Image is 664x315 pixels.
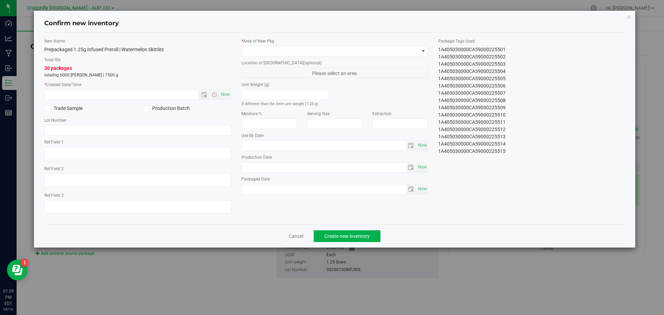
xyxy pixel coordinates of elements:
[241,132,428,139] label: Use By Date
[307,111,362,117] label: Serving Size
[44,19,119,28] h4: Confirm new inventory
[241,38,428,44] label: Area of New Pkg
[406,184,416,194] span: select
[241,82,330,88] label: Unit Weight (g)
[44,82,231,88] label: Created Date/Time
[438,75,625,82] div: 1A405030000CA59000225505
[44,38,231,44] label: Item Name
[241,60,428,66] label: Location of [GEOGRAPHIC_DATA]
[44,105,132,112] label: Trade Sample
[7,260,28,280] iframe: Resource center
[314,230,380,242] button: Create new inventory
[438,82,625,90] div: 1A405030000CA59000225506
[289,233,303,240] a: Cancel
[198,92,210,98] span: Open the date view
[438,46,625,53] div: 1A405030000CA59000225501
[44,166,231,172] label: Ref Field 2
[324,233,370,239] span: Create new inventory
[438,61,625,68] div: 1A405030000CA59000225503
[416,184,427,194] span: select
[241,102,318,106] small: If different than the item unit weight (1.25 g)
[416,141,427,150] span: select
[219,90,231,100] span: Set Current date
[44,117,231,123] label: Lot Number
[44,72,231,78] p: totaling 6000 [PERSON_NAME] | 7500 g
[438,97,625,104] div: 1A405030000CA59000225508
[416,184,428,194] span: Set Current date
[44,139,231,145] label: Ref Field 1
[406,163,416,172] span: select
[416,140,428,150] span: Set Current date
[241,111,297,117] label: Moisture %
[438,53,625,61] div: 1A405030000CA59000225502
[438,68,625,75] div: 1A405030000CA59000225504
[438,38,625,44] label: Package Tags Used
[438,148,625,155] div: 1A405030000CA59000225515
[44,192,231,198] label: Ref Field 3
[44,65,72,71] span: 30 packages
[241,154,428,160] label: Production Date
[438,126,625,133] div: 1A405030000CA59000225512
[416,162,428,172] span: Set Current date
[241,176,428,182] label: Packaged Date
[438,90,625,97] div: 1A405030000CA59000225507
[44,57,231,63] label: Total Qty
[241,68,428,78] span: Please select an area
[438,111,625,119] div: 1A405030000CA59000225510
[303,61,322,65] span: (optional)
[208,92,220,98] span: Open the time view
[406,141,416,150] span: select
[372,111,428,117] label: Extraction
[438,133,625,140] div: 1A405030000CA59000225513
[438,119,625,126] div: 1A405030000CA59000225511
[438,140,625,148] div: 1A405030000CA59000225514
[416,163,427,172] span: select
[44,46,231,53] div: Prepackaged 1.25g Infused Preroll | Watermelon Skittlez
[20,259,29,267] iframe: Resource center unread badge
[438,104,625,111] div: 1A405030000CA59000225509
[143,105,231,112] label: Production Batch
